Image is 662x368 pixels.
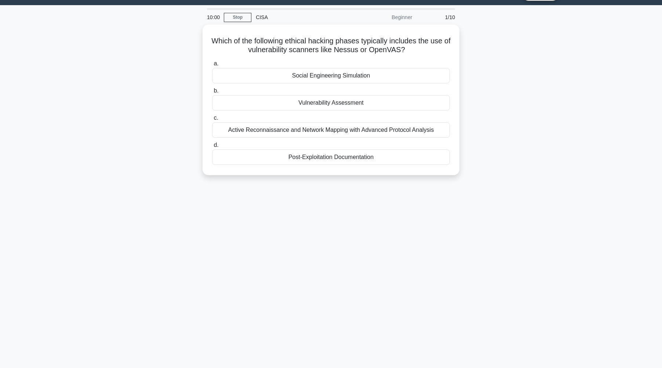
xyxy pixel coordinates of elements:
span: c. [214,115,218,121]
a: Stop [224,13,251,22]
span: d. [214,142,218,148]
div: 10:00 [203,10,224,25]
div: Vulnerability Assessment [212,95,450,111]
div: Post-Exploitation Documentation [212,149,450,165]
div: 1/10 [417,10,459,25]
div: Active Reconnaissance and Network Mapping with Advanced Protocol Analysis [212,122,450,138]
div: CISA [251,10,352,25]
div: Beginner [352,10,417,25]
span: a. [214,60,218,66]
h5: Which of the following ethical hacking phases typically includes the use of vulnerability scanner... [211,36,451,55]
span: b. [214,87,218,94]
div: Social Engineering Simulation [212,68,450,83]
